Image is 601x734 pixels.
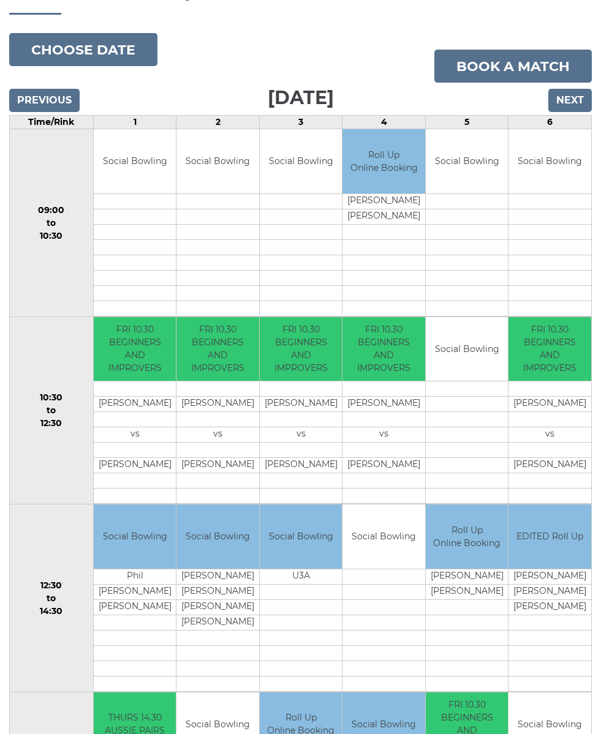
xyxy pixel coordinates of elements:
td: 12:30 to 14:30 [10,504,94,692]
td: [PERSON_NAME] [426,569,508,584]
td: Social Bowling [94,129,176,193]
td: FRI 10.30 BEGINNERS AND IMPROVERS [342,317,425,381]
td: Social Bowling [260,504,342,569]
td: [PERSON_NAME] [176,584,259,599]
td: [PERSON_NAME] [176,569,259,584]
td: 4 [342,116,426,129]
td: EDITED Roll Up [508,504,591,569]
td: Time/Rink [10,116,94,129]
td: Social Bowling [176,129,259,193]
td: 2 [176,116,260,129]
input: Previous [9,89,80,112]
td: [PERSON_NAME] [176,458,259,473]
td: Social Bowling [508,129,591,193]
td: vs [260,427,342,443]
td: FRI 10.30 BEGINNERS AND IMPROVERS [260,317,342,381]
td: [PERSON_NAME] [176,615,259,630]
td: [PERSON_NAME] [94,599,176,615]
td: Social Bowling [94,504,176,569]
td: Roll Up Online Booking [342,129,425,193]
button: Choose date [9,33,157,66]
td: [PERSON_NAME] [94,458,176,473]
td: [PERSON_NAME] [508,458,591,473]
td: [PERSON_NAME] [94,584,176,599]
td: Social Bowling [426,129,508,193]
td: Roll Up Online Booking [426,504,508,569]
td: 6 [508,116,592,129]
td: FRI 10.30 BEGINNERS AND IMPROVERS [94,317,176,381]
td: 1 [93,116,176,129]
td: vs [342,427,425,443]
td: [PERSON_NAME] [260,458,342,473]
td: 09:00 to 10:30 [10,129,94,317]
td: Social Bowling [176,504,259,569]
td: [PERSON_NAME] [508,397,591,412]
td: 5 [425,116,508,129]
td: [PERSON_NAME] [94,397,176,412]
td: vs [508,427,591,443]
td: [PERSON_NAME] [426,584,508,599]
td: vs [176,427,259,443]
td: [PERSON_NAME] [342,458,425,473]
td: [PERSON_NAME] [342,209,425,224]
td: 10:30 to 12:30 [10,316,94,504]
td: Social Bowling [426,317,508,381]
td: [PERSON_NAME] [176,599,259,615]
td: Social Bowling [342,504,425,569]
td: [PERSON_NAME] [508,569,591,584]
td: [PERSON_NAME] [260,397,342,412]
td: FRI 10.30 BEGINNERS AND IMPROVERS [176,317,259,381]
td: 3 [259,116,342,129]
td: Phil [94,569,176,584]
td: FRI 10.30 BEGINNERS AND IMPROVERS [508,317,591,381]
td: [PERSON_NAME] [342,397,425,412]
td: [PERSON_NAME] [508,599,591,615]
td: [PERSON_NAME] [508,584,591,599]
td: U3A [260,569,342,584]
td: [PERSON_NAME] [342,193,425,209]
td: Social Bowling [260,129,342,193]
input: Next [548,89,592,112]
td: [PERSON_NAME] [176,397,259,412]
a: Book a match [434,50,592,83]
td: vs [94,427,176,443]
